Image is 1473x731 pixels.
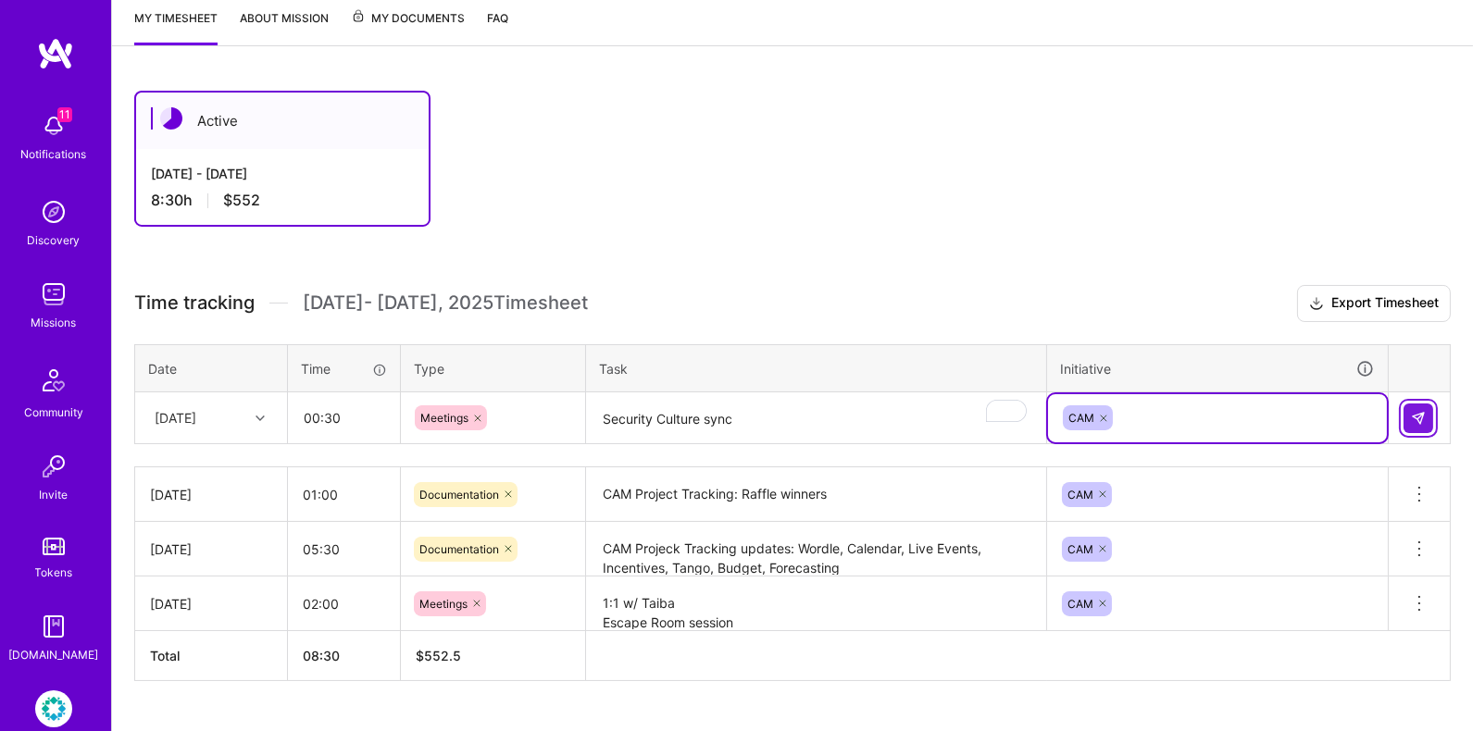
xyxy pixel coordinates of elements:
[1404,403,1435,433] div: null
[35,276,72,313] img: teamwork
[31,358,76,403] img: Community
[588,394,1044,443] textarea: To enrich screen reader interactions, please activate Accessibility in Grammarly extension settings
[1411,411,1426,426] img: Submit
[9,645,99,664] div: [DOMAIN_NAME]
[24,403,83,422] div: Community
[351,8,465,45] a: My Documents
[35,563,73,582] div: Tokens
[134,8,218,45] a: My timesheet
[588,469,1044,520] textarea: CAM Project Tracking: Raffle winners
[35,107,72,144] img: bell
[420,411,468,425] span: Meetings
[419,488,499,502] span: Documentation
[21,144,87,164] div: Notifications
[1068,411,1094,425] span: CAM
[1067,597,1093,611] span: CAM
[288,525,400,574] input: HH:MM
[301,359,387,378] div: Time
[151,164,414,183] div: [DATE] - [DATE]
[303,291,588,315] span: [DATE] - [DATE] , 2025 Timesheet
[35,193,72,230] img: discovery
[135,631,288,681] th: Total
[288,631,401,681] th: 08:30
[150,539,272,559] div: [DATE]
[289,393,399,442] input: HH:MM
[1060,358,1375,379] div: Initiative
[35,448,72,485] img: Invite
[57,107,72,122] span: 11
[223,191,260,210] span: $552
[401,344,586,392] th: Type
[240,8,329,45] a: About Mission
[134,291,255,315] span: Time tracking
[419,542,499,556] span: Documentation
[351,8,465,29] span: My Documents
[43,538,65,555] img: tokens
[31,690,77,727] a: Rubrik: Security Culture & Awareness Program
[150,594,272,613] div: [DATE]
[288,579,400,628] input: HH:MM
[37,37,74,70] img: logo
[1309,294,1324,314] i: icon Download
[416,648,461,663] span: $ 552.5
[1297,285,1451,322] button: Export Timesheet
[136,93,429,149] div: Active
[155,408,196,427] div: [DATE]
[150,485,272,504] div: [DATE]
[1067,488,1093,502] span: CAM
[35,608,72,645] img: guide book
[35,690,72,727] img: Rubrik: Security Culture & Awareness Program
[31,313,77,332] div: Missions
[160,107,182,130] img: Active
[151,191,414,210] div: 8:30 h
[588,578,1044,629] textarea: 1:1 w/ Taiba Escape Room session
[419,597,468,611] span: Meetings
[1067,542,1093,556] span: CAM
[40,485,69,504] div: Invite
[28,230,81,250] div: Discovery
[588,524,1044,575] textarea: CAM Projeck Tracking updates: Wordle, Calendar, Live Events, Incentives, Tango, Budget, Forecasting
[586,344,1047,392] th: Task
[288,470,400,519] input: HH:MM
[256,414,265,423] i: icon Chevron
[487,8,508,45] a: FAQ
[135,344,288,392] th: Date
